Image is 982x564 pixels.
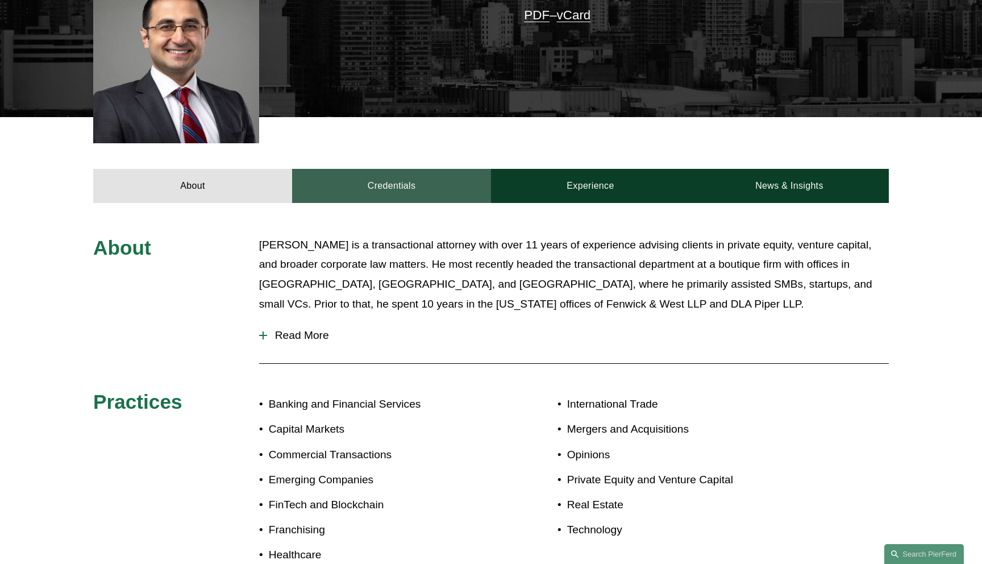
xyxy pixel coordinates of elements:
a: News & Insights [690,169,889,203]
button: Read More [259,321,889,350]
p: Emerging Companies [269,470,491,490]
p: Banking and Financial Services [269,395,491,414]
p: FinTech and Blockchain [269,495,491,515]
span: About [93,237,151,259]
a: About [93,169,292,203]
a: Search this site [884,544,964,564]
p: Mergers and Acquisitions [567,420,823,439]
a: Credentials [292,169,491,203]
span: Read More [267,329,889,342]
p: Technology [567,520,823,540]
p: Capital Markets [269,420,491,439]
p: Opinions [567,445,823,465]
a: vCard [557,8,591,22]
p: [PERSON_NAME] is a transactional attorney with over 11 years of experience advising clients in pr... [259,235,889,314]
a: Experience [491,169,690,203]
a: PDF [524,8,550,22]
p: Private Equity and Venture Capital [567,470,823,490]
p: Real Estate [567,495,823,515]
p: Commercial Transactions [269,445,491,465]
p: International Trade [567,395,823,414]
p: Franchising [269,520,491,540]
span: Practices [93,391,182,413]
